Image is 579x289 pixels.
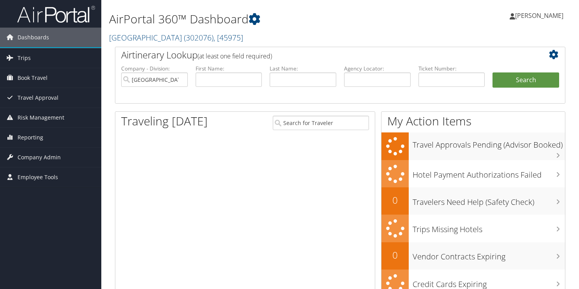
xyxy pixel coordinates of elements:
[273,116,369,130] input: Search for Traveler
[381,194,409,207] h2: 0
[121,65,188,72] label: Company - Division:
[381,113,565,129] h1: My Action Items
[18,68,48,88] span: Book Travel
[413,166,565,180] h3: Hotel Payment Authorizations Failed
[18,108,64,127] span: Risk Management
[418,65,485,72] label: Ticket Number:
[17,5,95,23] img: airportal-logo.png
[413,247,565,262] h3: Vendor Contracts Expiring
[413,136,565,150] h3: Travel Approvals Pending (Advisor Booked)
[121,48,522,62] h2: Airtinerary Lookup
[18,88,58,107] span: Travel Approval
[18,167,58,187] span: Employee Tools
[18,128,43,147] span: Reporting
[18,28,49,47] span: Dashboards
[381,187,565,215] a: 0Travelers Need Help (Safety Check)
[381,248,409,262] h2: 0
[381,215,565,242] a: Trips Missing Hotels
[270,65,336,72] label: Last Name:
[381,242,565,270] a: 0Vendor Contracts Expiring
[413,220,565,235] h3: Trips Missing Hotels
[381,160,565,188] a: Hotel Payment Authorizations Failed
[493,72,559,88] button: Search
[18,48,31,68] span: Trips
[198,52,272,60] span: (at least one field required)
[184,32,214,43] span: ( 302076 )
[344,65,411,72] label: Agency Locator:
[121,113,208,129] h1: Traveling [DATE]
[109,11,417,27] h1: AirPortal 360™ Dashboard
[109,32,243,43] a: [GEOGRAPHIC_DATA]
[214,32,243,43] span: , [ 45975 ]
[515,11,563,20] span: [PERSON_NAME]
[18,148,61,167] span: Company Admin
[510,4,571,27] a: [PERSON_NAME]
[381,132,565,160] a: Travel Approvals Pending (Advisor Booked)
[196,65,262,72] label: First Name:
[413,193,565,208] h3: Travelers Need Help (Safety Check)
